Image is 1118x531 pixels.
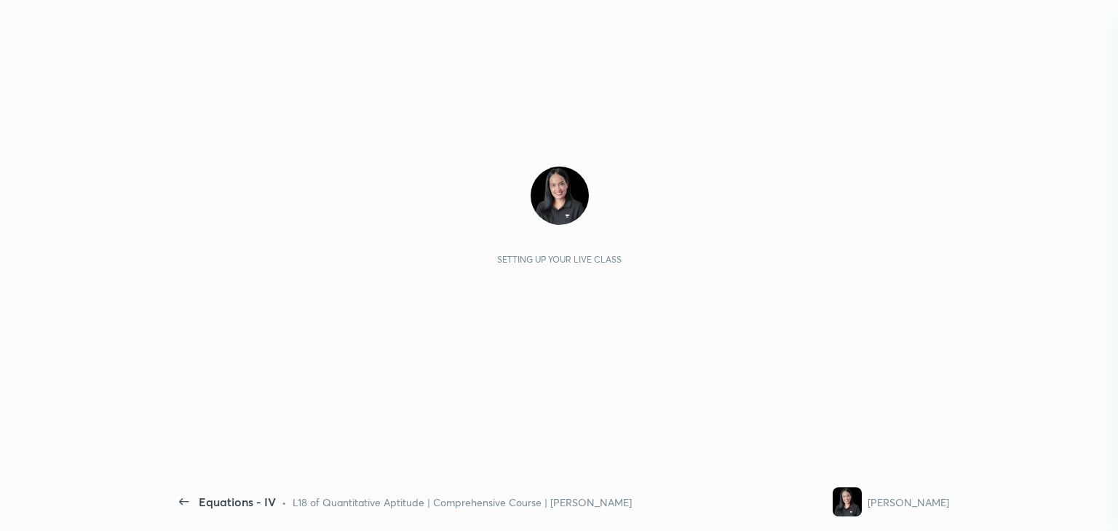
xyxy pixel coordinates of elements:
img: 3bd8f50cf52542888569fb27f05e67d4.jpg [833,487,862,516]
div: Equations - IV [199,493,276,511]
div: • [282,495,287,510]
div: L18 of Quantitative Aptitude | Comprehensive Course | [PERSON_NAME] [293,495,632,510]
img: 3bd8f50cf52542888569fb27f05e67d4.jpg [531,167,589,225]
div: [PERSON_NAME] [868,495,949,510]
div: Setting up your live class [497,254,622,265]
